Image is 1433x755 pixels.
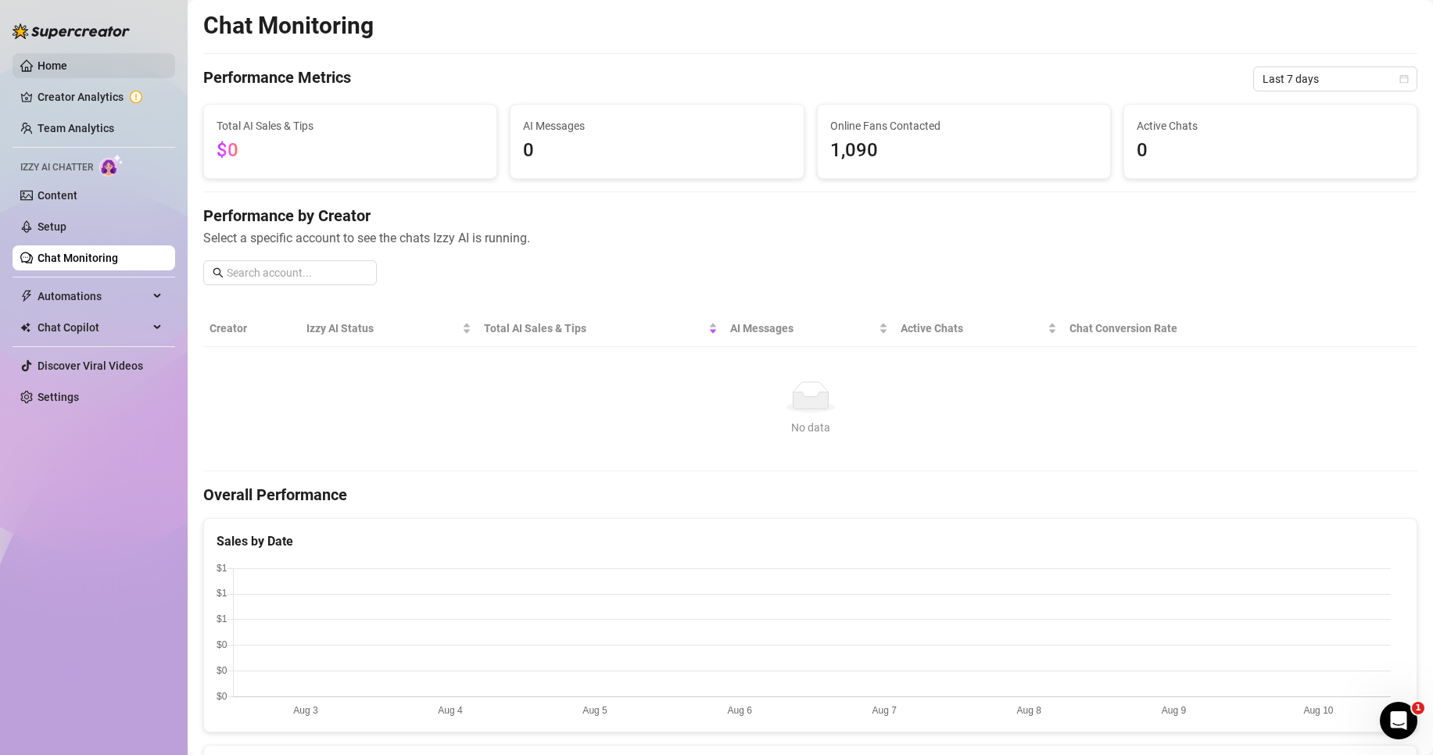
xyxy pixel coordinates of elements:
span: Total AI Sales & Tips [484,320,705,337]
span: 0 [523,136,790,166]
input: Search account... [227,264,367,281]
a: Creator Analytics exclamation-circle [38,84,163,109]
a: Settings [38,391,79,403]
div: No data [216,419,1405,436]
h2: Chat Monitoring [203,11,374,41]
span: Izzy AI Chatter [20,160,93,175]
img: logo-BBDzfeDw.svg [13,23,130,39]
span: calendar [1399,74,1409,84]
span: Izzy AI Status [306,320,460,337]
span: thunderbolt [20,290,33,302]
th: Creator [203,310,300,347]
span: Active Chats [901,320,1044,337]
a: Team Analytics [38,122,114,134]
iframe: Intercom live chat [1380,702,1417,739]
a: Setup [38,220,66,233]
span: search [213,267,224,278]
span: AI Messages [523,117,790,134]
span: Last 7 days [1263,67,1408,91]
span: AI Messages [730,320,876,337]
span: Automations [38,284,149,309]
a: Home [38,59,67,72]
h4: Overall Performance [203,484,1417,506]
span: Chat Copilot [38,315,149,340]
span: Online Fans Contacted [830,117,1098,134]
h4: Performance by Creator [203,205,1417,227]
a: Chat Monitoring [38,252,118,264]
th: Active Chats [894,310,1063,347]
span: 1,090 [830,136,1098,166]
a: Content [38,189,77,202]
span: Select a specific account to see the chats Izzy AI is running. [203,228,1417,248]
div: Sales by Date [217,531,1404,551]
th: Izzy AI Status [300,310,478,347]
a: Discover Viral Videos [38,360,143,372]
span: 1 [1412,702,1424,714]
span: Total AI Sales & Tips [217,117,484,134]
span: 0 [1137,136,1404,166]
img: AI Chatter [99,154,124,177]
span: $0 [217,139,238,161]
th: AI Messages [724,310,894,347]
h4: Performance Metrics [203,66,351,91]
img: Chat Copilot [20,322,30,333]
th: Total AI Sales & Tips [478,310,724,347]
th: Chat Conversion Rate [1063,310,1295,347]
span: Active Chats [1137,117,1404,134]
